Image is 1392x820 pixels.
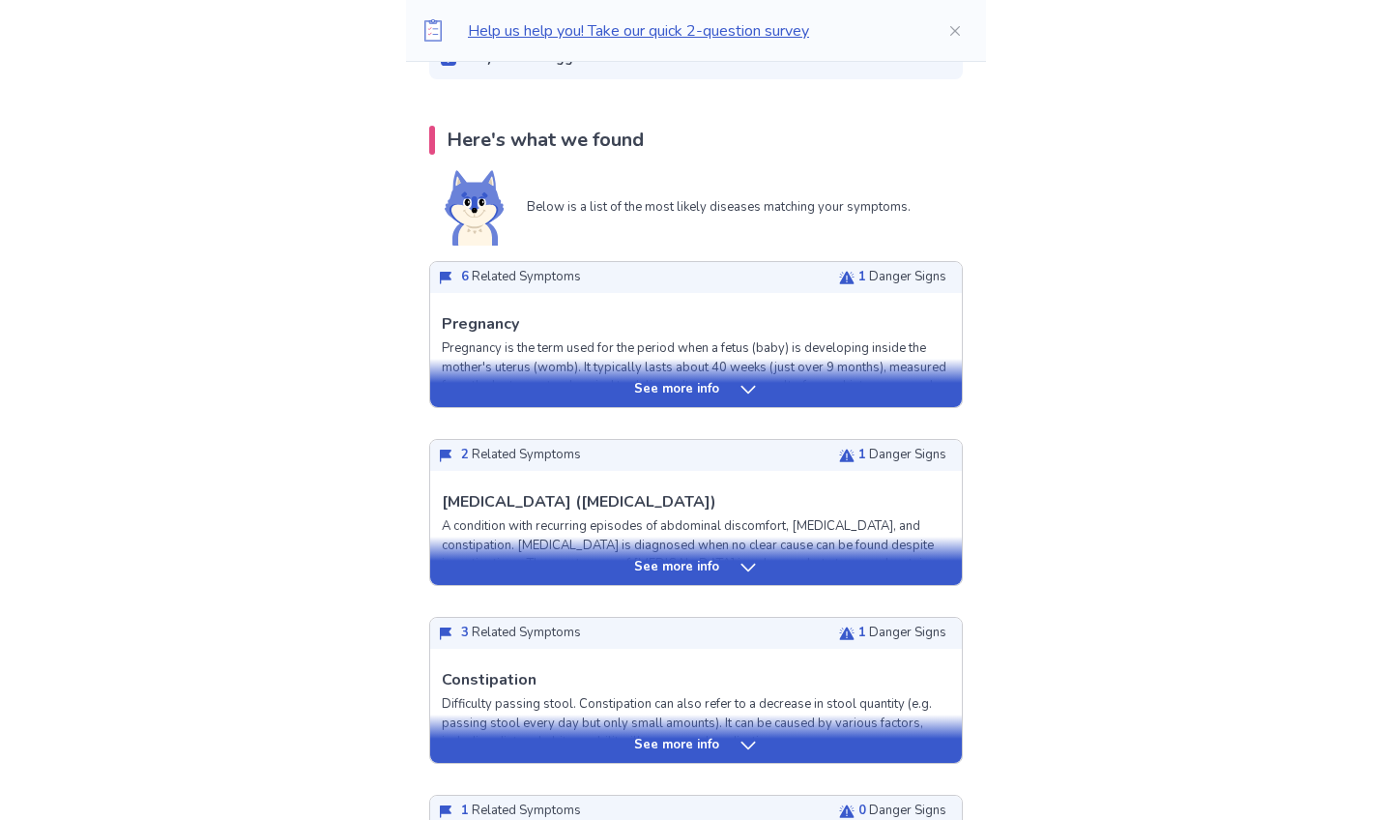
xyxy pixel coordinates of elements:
p: See more info [634,736,719,755]
p: Below is a list of the most likely diseases matching your symptoms. [527,198,911,218]
img: Shiba [445,170,504,246]
p: [MEDICAL_DATA] ([MEDICAL_DATA]) [442,490,716,513]
p: Help us help you! Take our quick 2-question survey [468,19,916,43]
p: Pregnancy [442,312,519,336]
span: 1 [858,446,866,463]
p: Difficulty passing stool. Constipation can also refer to a decrease in stool quantity (e.g. passi... [442,695,950,752]
p: Danger Signs [858,446,946,465]
p: Pregnancy is the term used for the period when a fetus (baby) is developing inside the mother's u... [442,339,950,453]
p: Here's what we found [447,126,644,155]
span: 1 [858,268,866,285]
span: 3 [461,624,469,641]
span: 6 [461,268,469,285]
p: Related Symptoms [461,624,581,643]
p: Constipation [442,668,536,691]
p: See more info [634,380,719,399]
span: 2 [461,446,469,463]
span: 1 [858,624,866,641]
p: See more info [634,558,719,577]
p: Related Symptoms [461,446,581,465]
p: Related Symptoms [461,268,581,287]
p: Danger Signs [858,624,946,643]
p: Danger Signs [858,268,946,287]
p: A condition with recurring episodes of abdominal discomfort, [MEDICAL_DATA], and constipation. [M... [442,517,950,593]
span: 0 [858,802,866,819]
span: 1 [461,802,469,819]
